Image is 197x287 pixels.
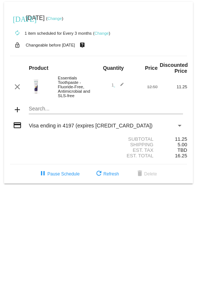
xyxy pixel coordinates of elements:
button: Refresh [89,167,125,181]
a: Change [94,31,109,35]
a: Change [48,16,62,21]
mat-icon: clear [13,82,22,91]
span: TBD [177,147,187,153]
small: 1 item scheduled for Every 3 months [10,31,92,35]
span: Visa ending in 4197 (expires [CREDIT_CARD_DATA]) [29,123,152,129]
mat-icon: autorenew [13,29,22,38]
mat-icon: refresh [94,170,103,178]
mat-icon: add [13,105,22,114]
span: [DATE] [26,15,45,21]
small: ( ) [46,16,63,21]
span: Delete [135,171,157,177]
div: Essentials Toothpaste - Fluoride-Free, Antimicrobial and SLS-free [54,76,98,98]
span: 5.00 [178,142,187,147]
span: Refresh [94,171,119,177]
strong: Price [145,65,158,71]
div: Est. Tax [98,147,158,153]
span: 1 [111,83,124,87]
button: Pause Schedule [32,167,85,181]
mat-select: Payment Method [29,123,183,129]
div: 11.25 [158,136,187,142]
small: Changeable before [DATE] [26,43,75,47]
div: Subtotal [98,136,158,142]
strong: Quantity [103,65,124,71]
strong: Product [29,65,48,71]
div: 12.50 [128,85,158,89]
div: 11.25 [158,85,187,89]
div: Est. Total [98,153,158,158]
mat-icon: live_help [78,40,87,50]
strong: Discounted Price [160,62,188,74]
div: Shipping [98,142,158,147]
mat-icon: pause [38,170,47,178]
span: Pause Schedule [38,171,79,177]
input: Search... [29,106,183,112]
button: Delete [129,167,163,181]
mat-icon: credit_card [13,121,22,130]
span: 16.25 [175,153,187,158]
mat-icon: [DATE] [13,14,22,23]
mat-icon: lock_open [13,40,22,50]
img: B079C5SZ5X.Main-7.png [29,79,44,94]
mat-icon: edit [115,82,124,91]
mat-icon: delete [135,170,144,178]
small: ( ) [93,31,110,35]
